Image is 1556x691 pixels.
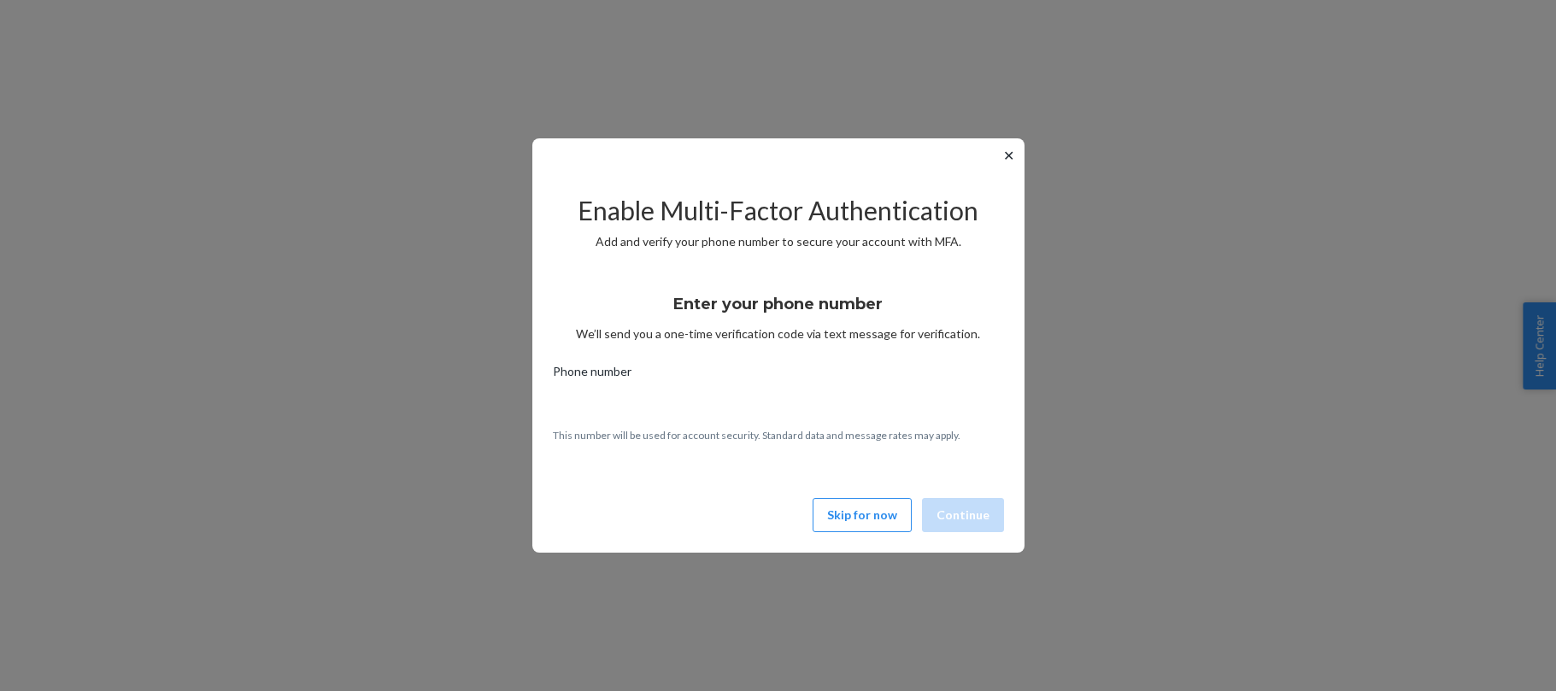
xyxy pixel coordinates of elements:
[553,233,1004,250] p: Add and verify your phone number to secure your account with MFA.
[553,196,1004,225] h2: Enable Multi-Factor Authentication
[553,363,631,387] span: Phone number
[673,293,883,315] h3: Enter your phone number
[553,279,1004,343] div: We’ll send you a one-time verification code via text message for verification.
[1000,145,1018,166] button: ✕
[553,428,1004,442] p: This number will be used for account security. Standard data and message rates may apply.
[922,498,1004,532] button: Continue
[813,498,912,532] button: Skip for now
